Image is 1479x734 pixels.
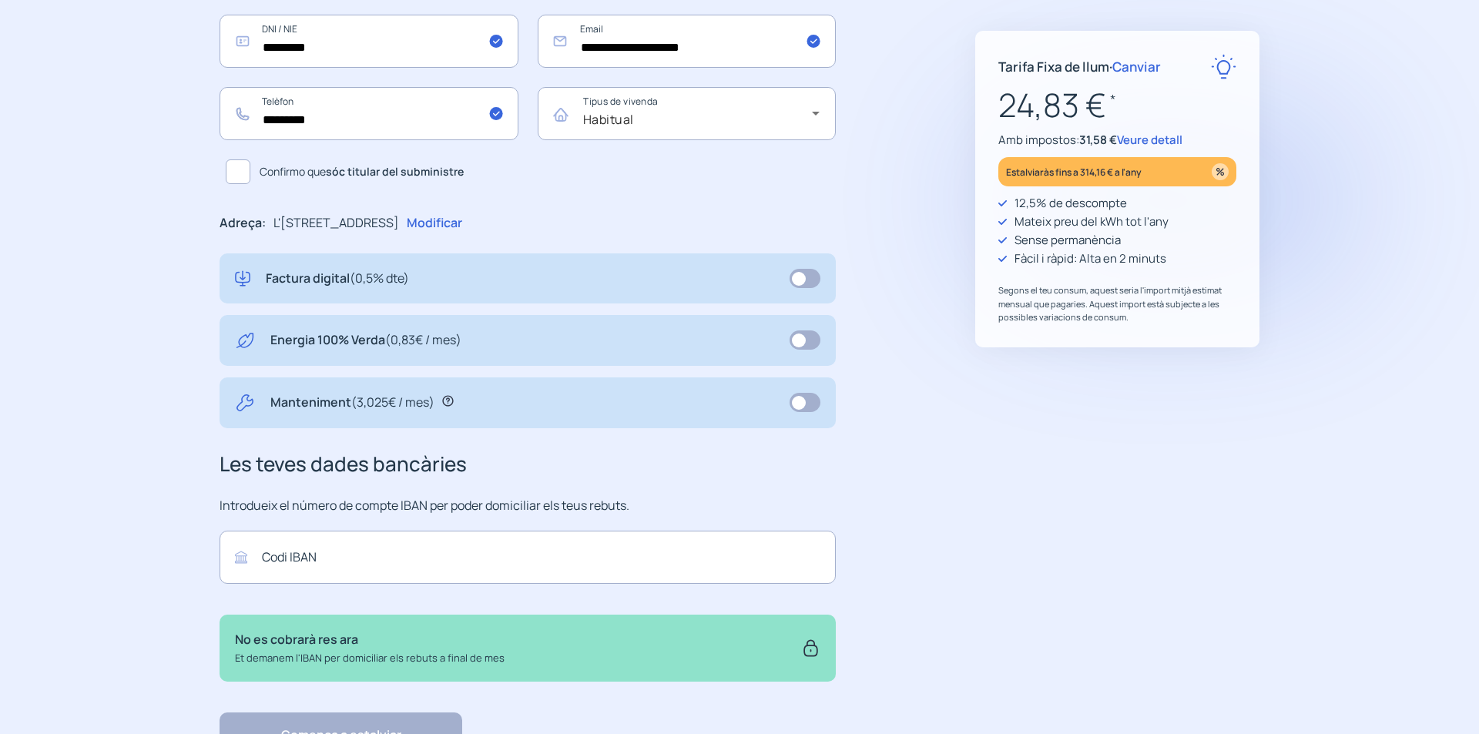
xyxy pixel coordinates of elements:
p: Tarifa Fixa de llum · [998,56,1161,77]
p: Fàcil i ràpid: Alta en 2 minuts [1015,250,1166,268]
img: secure.svg [801,630,820,665]
span: Veure detall [1117,132,1182,148]
p: Amb impostos: [998,131,1236,149]
img: digital-invoice.svg [235,269,250,289]
p: 12,5% de descompte [1015,194,1127,213]
p: Sense permanència [1015,231,1121,250]
span: (3,025€ / mes) [351,394,434,411]
h3: Les teves dades bancàries [220,448,836,481]
p: Et demanem l'IBAN per domiciliar els rebuts a final de mes [235,650,505,666]
mat-label: Tipus de vivenda [583,96,659,109]
img: energy-green.svg [235,330,255,350]
span: (0,5% dte) [350,270,409,287]
img: percentage_icon.svg [1212,163,1229,180]
img: tool.svg [235,393,255,413]
p: Modificar [407,213,462,233]
span: Canviar [1112,58,1161,75]
span: (0,83€ / mes) [385,331,461,348]
p: Estalviaràs fins a 314,16 € a l'any [1006,163,1142,181]
p: No es cobrarà res ara [235,630,505,650]
p: Factura digital [266,269,409,289]
p: 24,83 € [998,79,1236,131]
p: Energia 100% Verda [270,330,461,350]
p: Adreça: [220,213,266,233]
img: rate-E.svg [1211,54,1236,79]
span: 31,58 € [1079,132,1117,148]
p: Segons el teu consum, aquest seria l'import mitjà estimat mensual que pagaries. Aquest import est... [998,283,1236,324]
span: Confirmo que [260,163,464,180]
p: L'[STREET_ADDRESS] [273,213,399,233]
p: Manteniment [270,393,434,413]
b: sóc titular del subministre [326,164,464,179]
p: Introdueix el número de compte IBAN per poder domiciliar els teus rebuts. [220,496,836,516]
p: Mateix preu del kWh tot l'any [1015,213,1169,231]
span: Habitual [583,111,634,128]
